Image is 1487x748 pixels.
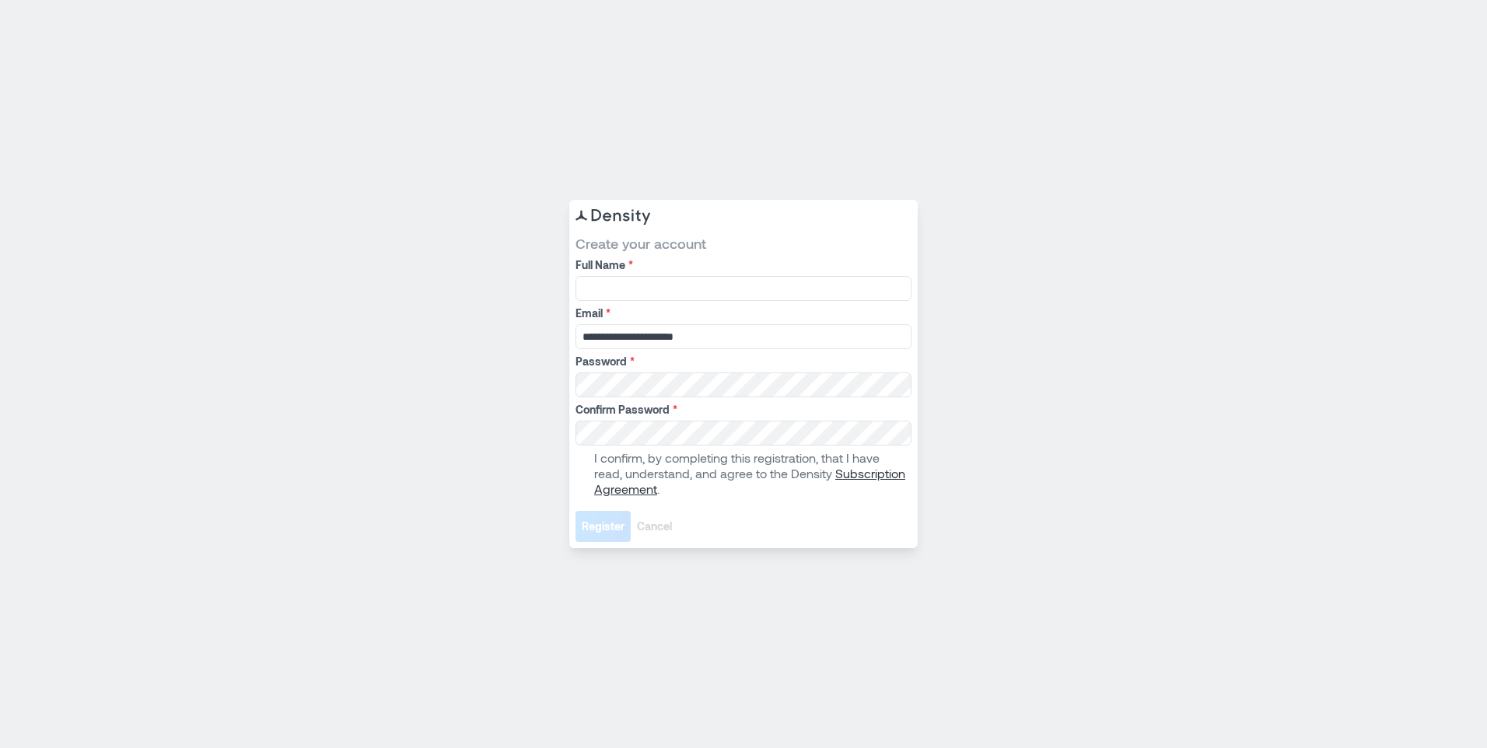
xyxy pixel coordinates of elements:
label: Confirm Password [576,402,908,418]
p: I confirm, by completing this registration, that I have read, understand, and agree to the Density . [594,450,908,497]
label: Email [576,306,908,321]
label: Full Name [576,257,908,273]
span: Cancel [637,519,672,534]
a: Subscription Agreement [594,466,905,496]
button: Cancel [631,511,678,542]
span: Register [582,519,625,534]
span: Create your account [576,234,911,253]
label: Password [576,354,908,369]
button: Register [576,511,631,542]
